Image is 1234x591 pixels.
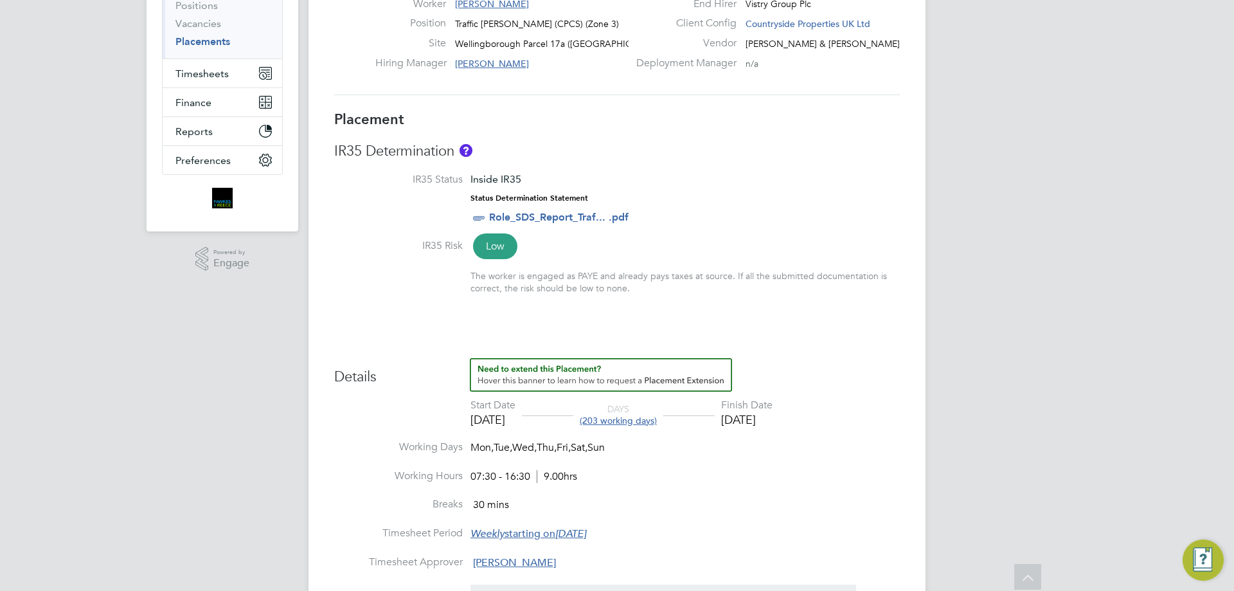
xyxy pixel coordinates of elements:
[334,556,463,569] label: Timesheet Approver
[195,247,250,271] a: Powered byEngage
[473,233,517,259] span: Low
[629,37,737,50] label: Vendor
[489,211,629,223] a: Role_SDS_Report_Traf... .pdf
[555,527,586,540] em: [DATE]
[375,17,446,30] label: Position
[334,111,404,128] b: Placement
[470,470,577,484] div: 07:30 - 16:30
[455,38,674,50] span: Wellingborough Parcel 17a ([GEOGRAPHIC_DATA],…
[163,117,282,145] button: Reports
[334,358,900,386] h3: Details
[746,38,933,50] span: [PERSON_NAME] & [PERSON_NAME] Limited
[334,173,463,186] label: IR35 Status
[334,441,463,454] label: Working Days
[1183,540,1224,581] button: Engage Resource Center
[163,146,282,174] button: Preferences
[175,68,229,80] span: Timesheets
[721,412,773,427] div: [DATE]
[470,358,732,392] button: How to extend a Placement?
[375,57,446,70] label: Hiring Manager
[375,37,446,50] label: Site
[455,18,619,30] span: Traffic [PERSON_NAME] (CPCS) (Zone 3)
[746,18,870,30] span: Countryside Properties UK Ltd
[473,556,556,569] span: [PERSON_NAME]
[494,441,512,454] span: Tue,
[470,173,521,185] span: Inside IR35
[629,17,737,30] label: Client Config
[175,154,231,167] span: Preferences
[334,142,900,161] h3: IR35 Determination
[721,399,773,412] div: Finish Date
[162,188,283,208] a: Go to home page
[455,58,529,69] span: [PERSON_NAME]
[334,469,463,483] label: Working Hours
[213,247,249,258] span: Powered by
[580,415,657,426] span: (203 working days)
[175,96,211,109] span: Finance
[470,270,900,293] div: The worker is engaged as PAYE and already pays taxes at source. If all the submitted documentatio...
[175,125,213,138] span: Reports
[163,88,282,116] button: Finance
[212,188,233,208] img: bromak-logo-retina.png
[460,144,472,157] button: About IR35
[163,59,282,87] button: Timesheets
[334,527,463,540] label: Timesheet Period
[470,399,515,412] div: Start Date
[470,527,586,540] span: starting on
[470,527,505,540] em: Weekly
[213,258,249,269] span: Engage
[629,57,737,70] label: Deployment Manager
[334,239,463,253] label: IR35 Risk
[470,441,494,454] span: Mon,
[175,35,230,48] a: Placements
[473,499,509,512] span: 30 mins
[175,17,221,30] a: Vacancies
[537,470,577,483] span: 9.00hrs
[587,441,605,454] span: Sun
[334,498,463,511] label: Breaks
[571,441,587,454] span: Sat,
[746,58,758,69] span: n/a
[537,441,557,454] span: Thu,
[470,194,588,203] strong: Status Determination Statement
[512,441,537,454] span: Wed,
[470,412,515,427] div: [DATE]
[557,441,571,454] span: Fri,
[573,403,663,426] div: DAYS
